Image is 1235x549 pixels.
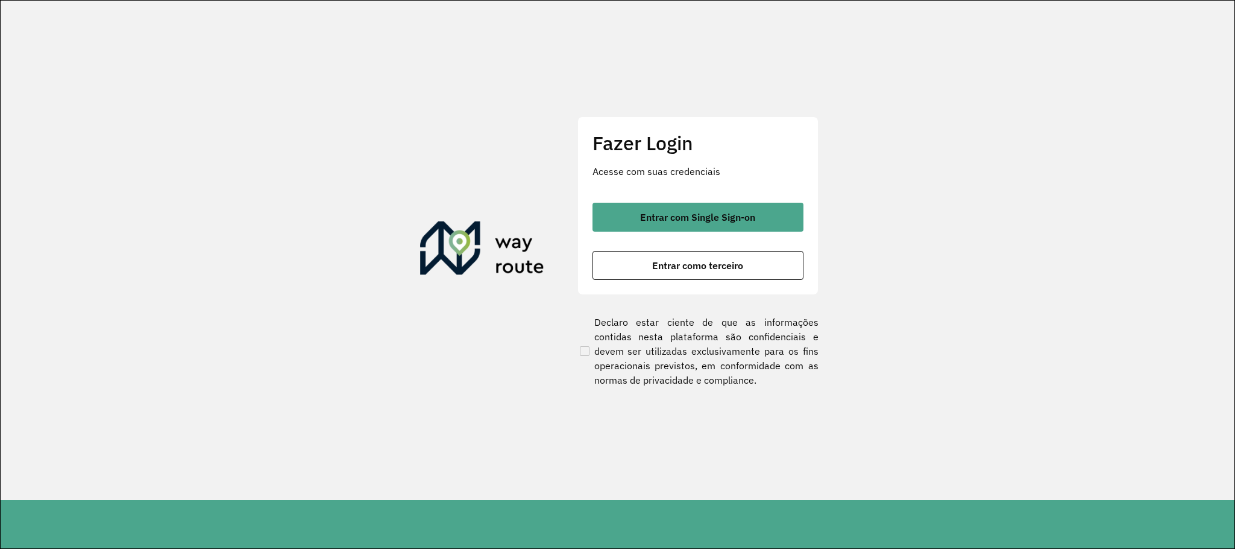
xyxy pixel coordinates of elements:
img: Roteirizador AmbevTech [420,221,544,279]
h2: Fazer Login [592,132,803,154]
span: Entrar como terceiro [652,261,743,270]
button: button [592,251,803,280]
label: Declaro estar ciente de que as informações contidas nesta plataforma são confidenciais e devem se... [577,315,819,387]
span: Entrar com Single Sign-on [640,212,755,222]
button: button [592,203,803,232]
p: Acesse com suas credenciais [592,164,803,179]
